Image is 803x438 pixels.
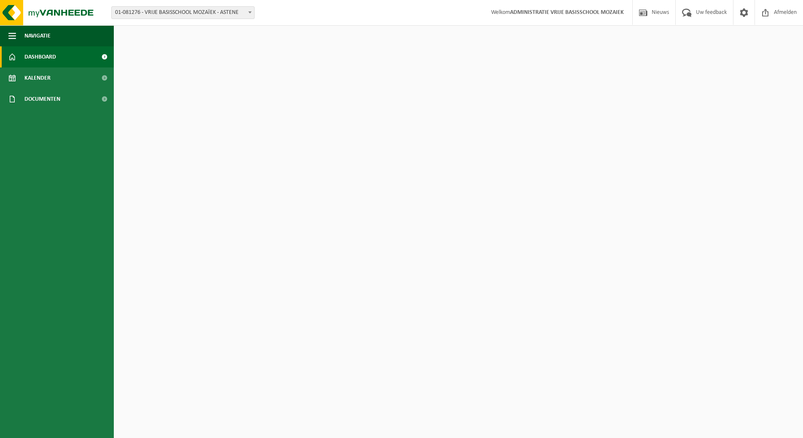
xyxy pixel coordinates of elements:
span: Kalender [24,67,51,89]
span: 01-081276 - VRIJE BASISSCHOOL MOZAÏEK - ASTENE [111,6,255,19]
span: Navigatie [24,25,51,46]
span: 01-081276 - VRIJE BASISSCHOOL MOZAÏEK - ASTENE [112,7,254,19]
strong: ADMINISTRATIE VRIJE BASISSCHOOL MOZAIEK [510,9,624,16]
span: Dashboard [24,46,56,67]
span: Documenten [24,89,60,110]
